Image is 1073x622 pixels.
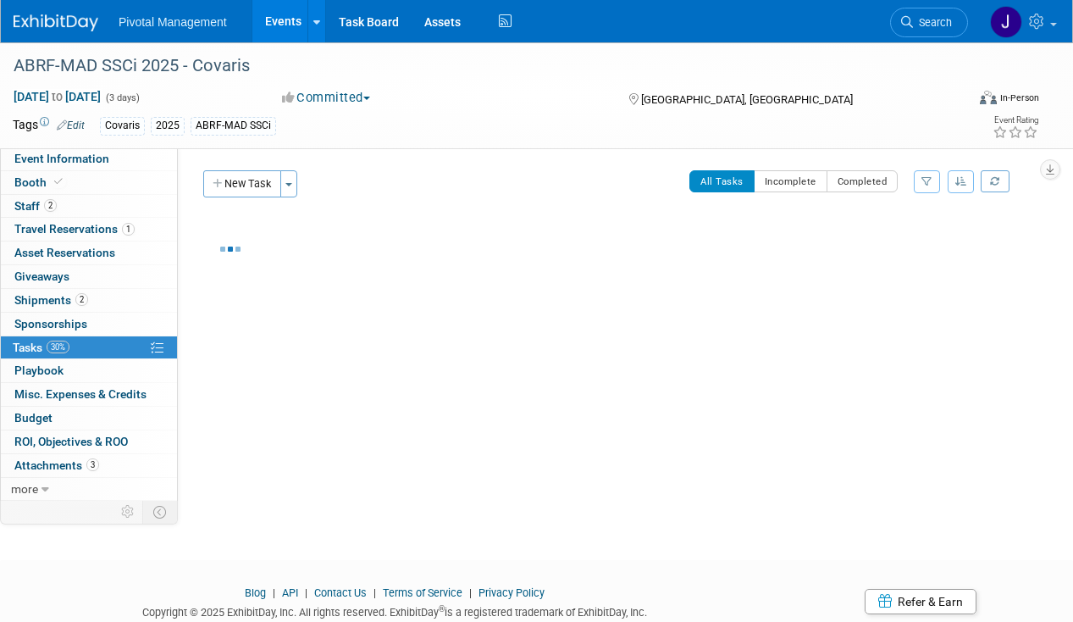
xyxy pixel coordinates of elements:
[369,586,380,599] span: |
[314,586,367,599] a: Contact Us
[1,407,177,430] a: Budget
[57,119,85,131] a: Edit
[14,269,69,283] span: Giveaways
[689,170,755,192] button: All Tasks
[889,88,1039,114] div: Event Format
[14,222,135,236] span: Travel Reservations
[1,454,177,477] a: Attachments3
[1,478,177,501] a: more
[203,170,281,197] button: New Task
[890,8,968,37] a: Search
[827,170,899,192] button: Completed
[276,89,377,107] button: Committed
[1,289,177,312] a: Shipments2
[1,195,177,218] a: Staff2
[54,177,63,186] i: Booth reservation complete
[1,242,177,264] a: Asset Reservations
[49,90,65,103] span: to
[14,175,66,189] span: Booth
[100,117,145,135] div: Covaris
[1,218,177,241] a: Travel Reservations1
[1,359,177,382] a: Playbook
[1,383,177,406] a: Misc. Expenses & Credits
[980,91,997,104] img: Format-Inperson.png
[14,435,128,448] span: ROI, Objectives & ROO
[990,6,1022,38] img: Jessica Gatton
[999,92,1039,104] div: In-Person
[245,586,266,599] a: Blog
[14,246,115,259] span: Asset Reservations
[220,247,241,252] img: loading...
[11,482,38,496] span: more
[301,586,312,599] span: |
[14,317,87,330] span: Sponsorships
[1,147,177,170] a: Event Information
[1,171,177,194] a: Booth
[86,458,99,471] span: 3
[13,116,85,136] td: Tags
[478,586,545,599] a: Privacy Policy
[439,604,445,614] sup: ®
[913,16,952,29] span: Search
[104,92,140,103] span: (3 days)
[14,387,147,401] span: Misc. Expenses & Credits
[754,170,827,192] button: Incomplete
[14,293,88,307] span: Shipments
[981,170,1009,192] a: Refresh
[14,458,99,472] span: Attachments
[13,341,69,354] span: Tasks
[268,586,279,599] span: |
[1,313,177,336] a: Sponsorships
[1,430,177,453] a: ROI, Objectives & ROO
[383,586,462,599] a: Terms of Service
[14,364,64,377] span: Playbook
[14,14,98,31] img: ExhibitDay
[75,293,88,306] span: 2
[865,589,976,614] a: Refer & Earn
[282,586,298,599] a: API
[1,265,177,288] a: Giveaways
[119,15,227,29] span: Pivotal Management
[13,89,102,104] span: [DATE] [DATE]
[993,116,1038,125] div: Event Rating
[14,199,57,213] span: Staff
[44,199,57,212] span: 2
[8,51,952,81] div: ABRF-MAD SSCi 2025 - Covaris
[14,411,53,425] span: Budget
[191,117,276,135] div: ABRF-MAD SSCi
[122,223,135,236] span: 1
[14,152,109,165] span: Event Information
[1,336,177,359] a: Tasks30%
[113,501,143,523] td: Personalize Event Tab Strip
[641,93,853,106] span: [GEOGRAPHIC_DATA], [GEOGRAPHIC_DATA]
[13,601,777,620] div: Copyright © 2025 ExhibitDay, Inc. All rights reserved. ExhibitDay is a registered trademark of Ex...
[465,586,476,599] span: |
[47,341,69,353] span: 30%
[151,117,185,135] div: 2025
[143,501,178,523] td: Toggle Event Tabs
